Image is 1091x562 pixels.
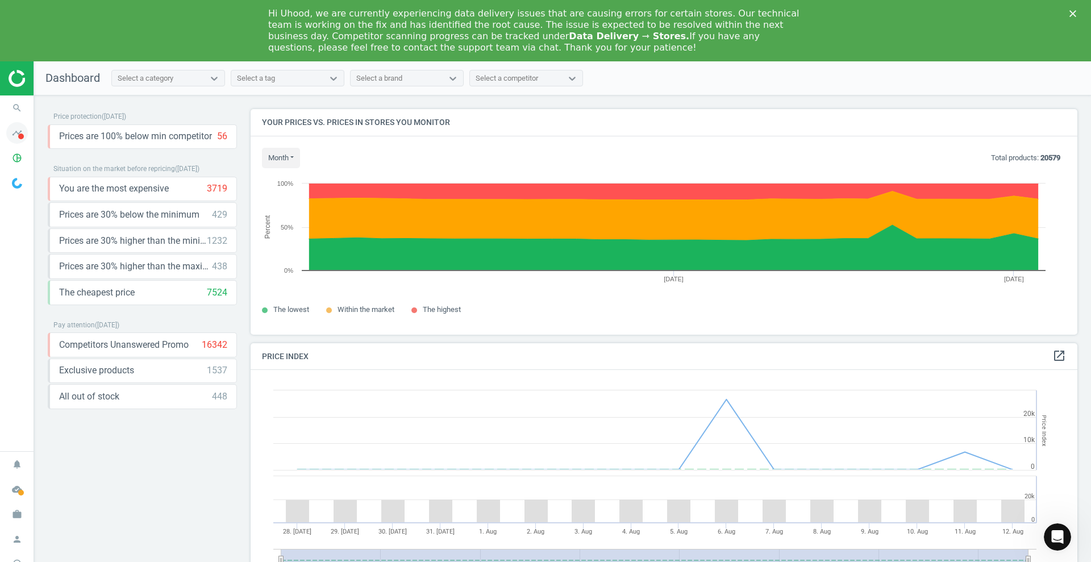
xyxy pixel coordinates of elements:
[6,122,28,144] i: timeline
[45,71,100,85] span: Dashboard
[1031,516,1035,523] text: 0
[1023,410,1035,418] text: 20k
[338,305,394,314] span: Within the market
[212,390,227,403] div: 448
[6,97,28,119] i: search
[207,364,227,377] div: 1537
[207,286,227,299] div: 7524
[356,73,402,84] div: Select a brand
[378,528,407,535] tspan: 30. [DATE]
[861,528,878,535] tspan: 9. Aug
[95,321,119,329] span: ( [DATE] )
[281,224,293,231] text: 50%
[813,528,831,535] tspan: 8. Aug
[6,147,28,169] i: pie_chart_outlined
[9,70,89,87] img: ajHJNr6hYgQAAAAASUVORK5CYII=
[423,305,461,314] span: The highest
[622,528,640,535] tspan: 4. Aug
[476,73,538,84] div: Select a competitor
[991,153,1060,163] p: Total products:
[212,209,227,221] div: 429
[212,260,227,273] div: 438
[718,528,735,535] tspan: 6. Aug
[1069,10,1081,17] div: Close
[284,267,293,274] text: 0%
[1004,276,1024,282] tspan: [DATE]
[1052,349,1066,364] a: open_in_new
[59,182,169,195] span: You are the most expensive
[670,528,688,535] tspan: 5. Aug
[1023,436,1035,444] text: 10k
[765,528,783,535] tspan: 7. Aug
[202,339,227,351] div: 16342
[1002,528,1023,535] tspan: 12. Aug
[6,478,28,500] i: cloud_done
[251,343,1077,370] h4: Price Index
[59,209,199,221] span: Prices are 30% below the minimum
[527,528,544,535] tspan: 2. Aug
[118,73,173,84] div: Select a category
[664,276,684,282] tspan: [DATE]
[59,364,134,377] span: Exclusive products
[1025,493,1035,500] text: 20k
[574,528,592,535] tspan: 3. Aug
[1052,349,1066,363] i: open_in_new
[237,73,275,84] div: Select a tag
[1044,523,1071,551] iframe: Intercom live chat
[1040,153,1060,162] b: 20579
[207,182,227,195] div: 3719
[53,165,175,173] span: Situation on the market before repricing
[273,305,309,314] span: The lowest
[59,390,119,403] span: All out of stock
[53,321,95,329] span: Pay attention
[6,453,28,475] i: notifications
[59,235,207,247] span: Prices are 30% higher than the minimum
[102,113,126,120] span: ( [DATE] )
[569,31,689,41] b: Data Delivery ⇾ Stores.
[331,528,359,535] tspan: 29. [DATE]
[1031,463,1035,471] text: 0
[907,528,928,535] tspan: 10. Aug
[251,109,1077,136] h4: Your prices vs. prices in stores you monitor
[1040,415,1048,446] tspan: Price Index
[207,235,227,247] div: 1232
[426,528,455,535] tspan: 31. [DATE]
[175,165,199,173] span: ( [DATE] )
[264,215,272,239] tspan: Percent
[59,260,212,273] span: Prices are 30% higher than the maximal
[277,180,293,187] text: 100%
[53,113,102,120] span: Price protection
[479,528,497,535] tspan: 1. Aug
[268,8,805,53] div: Hi Uhood, we are currently experiencing data delivery issues that are causing errors for certain ...
[283,528,311,535] tspan: 28. [DATE]
[955,528,976,535] tspan: 11. Aug
[59,130,212,143] span: Prices are 100% below min competitor
[217,130,227,143] div: 56
[262,148,300,168] button: month
[6,503,28,525] i: work
[59,339,189,351] span: Competitors Unanswered Promo
[6,528,28,550] i: person
[12,178,22,189] img: wGWNvw8QSZomAAAAABJRU5ErkJggg==
[59,286,135,299] span: The cheapest price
